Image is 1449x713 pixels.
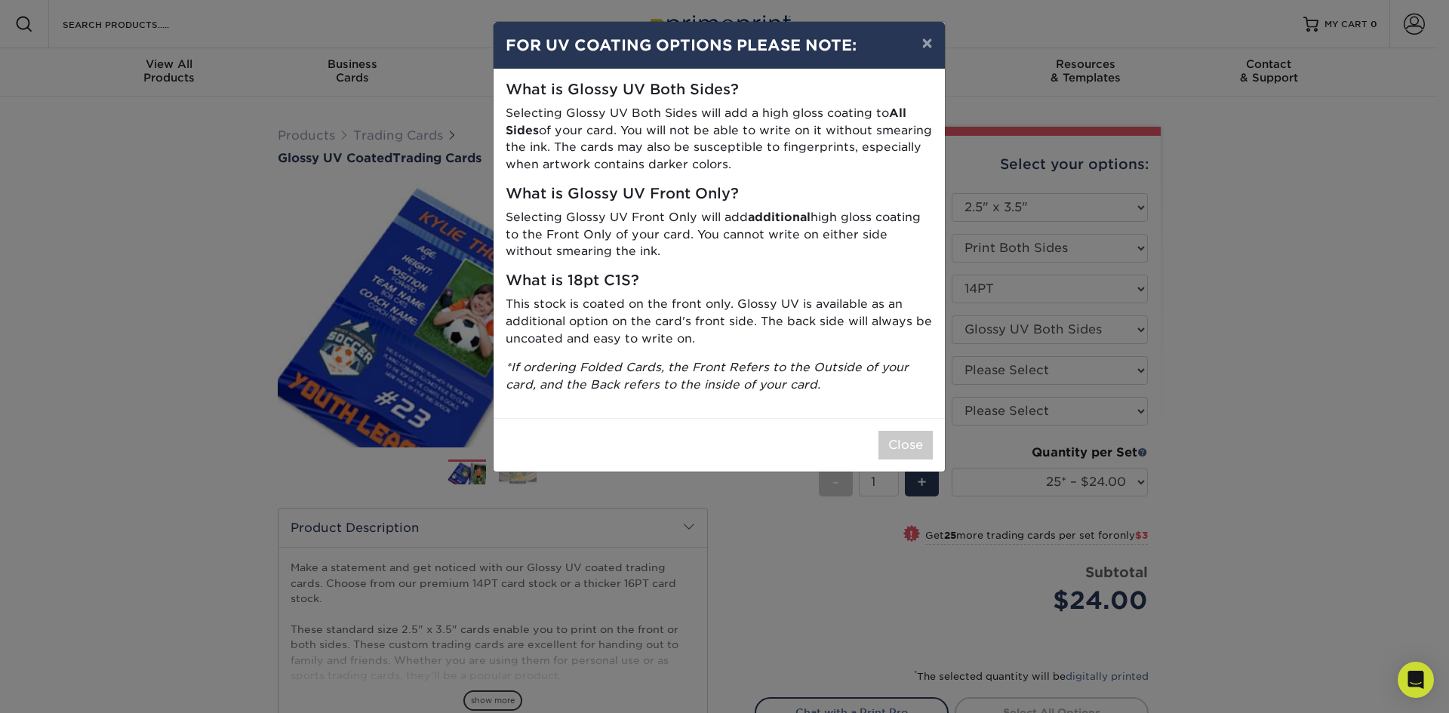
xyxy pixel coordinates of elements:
h5: What is 18pt C1S? [506,272,933,290]
h5: What is Glossy UV Front Only? [506,186,933,203]
p: Selecting Glossy UV Front Only will add high gloss coating to the Front Only of your card. You ca... [506,209,933,260]
strong: additional [748,210,811,224]
p: This stock is coated on the front only. Glossy UV is available as an additional option on the car... [506,296,933,347]
h4: FOR UV COATING OPTIONS PLEASE NOTE: [506,34,933,57]
strong: All Sides [506,106,906,137]
button: × [909,22,944,64]
div: Open Intercom Messenger [1398,662,1434,698]
i: *If ordering Folded Cards, the Front Refers to the Outside of your card, and the Back refers to t... [506,360,909,392]
button: Close [878,431,933,459]
p: Selecting Glossy UV Both Sides will add a high gloss coating to of your card. You will not be abl... [506,105,933,174]
h5: What is Glossy UV Both Sides? [506,81,933,99]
